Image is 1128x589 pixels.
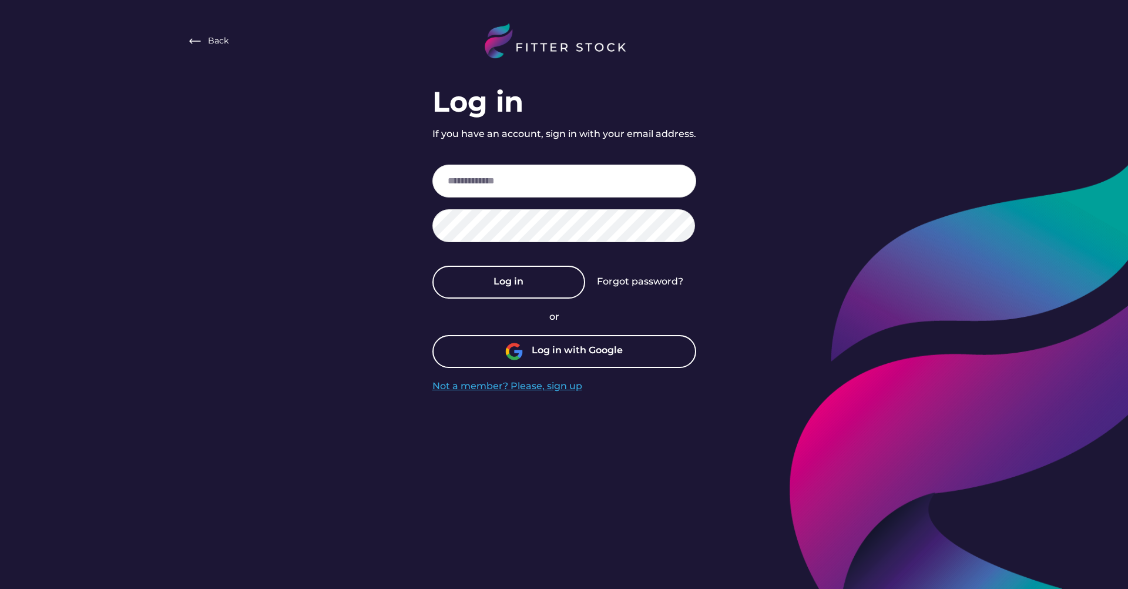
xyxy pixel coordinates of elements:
button: Log in [432,266,585,299]
div: Back [208,35,229,47]
img: LOGO%20%282%29.svg [485,24,643,59]
div: Not a member? Please, sign up [432,380,582,393]
div: Log in with Google [532,344,623,359]
div: Log in [432,82,523,122]
div: Forgot password? [597,275,683,288]
div: or [549,310,579,323]
img: unnamed.png [505,343,523,360]
div: If you have an account, sign in with your email address. [432,128,696,140]
img: Frame%20%282%29.svg [188,34,202,48]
